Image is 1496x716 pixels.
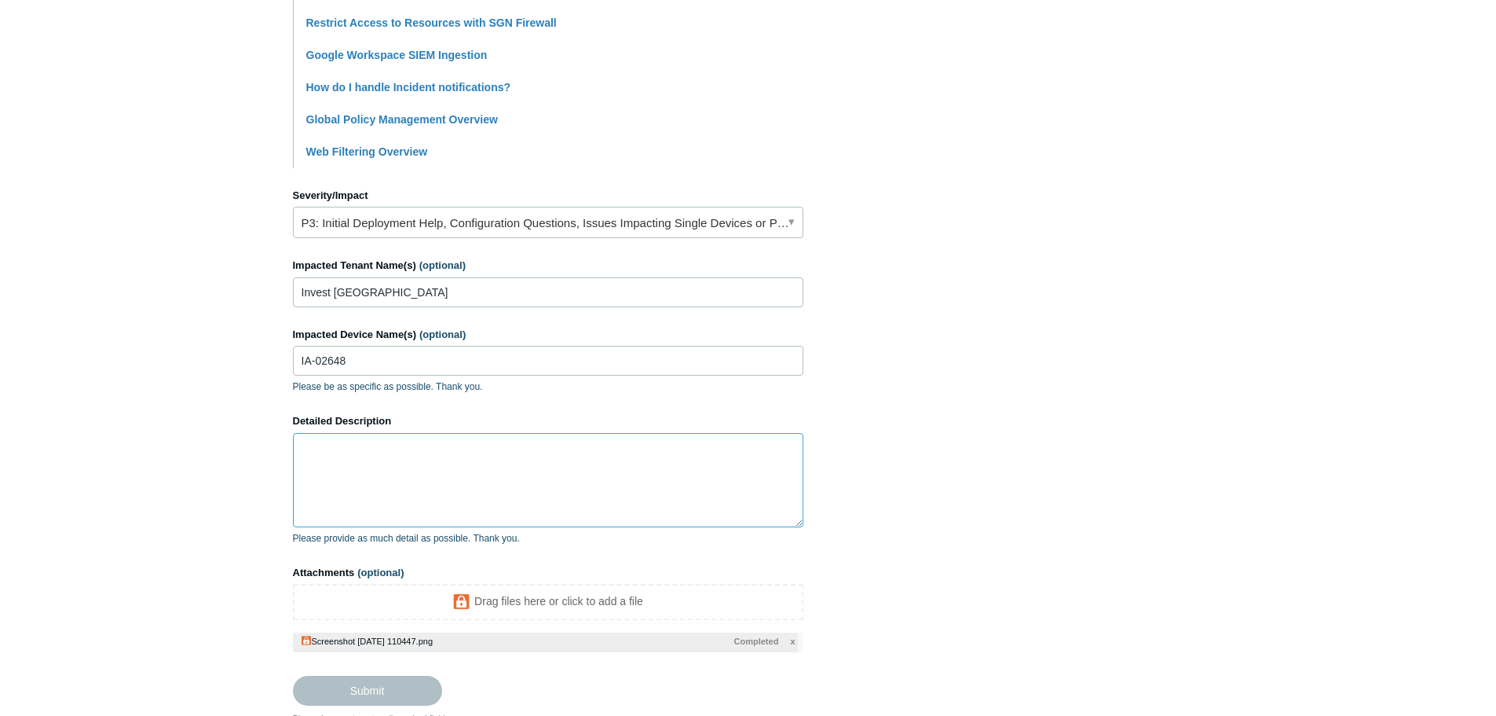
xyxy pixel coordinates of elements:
label: Attachments [293,565,803,581]
a: Google Workspace SIEM Ingestion [306,49,488,61]
a: Web Filtering Overview [306,145,428,158]
input: Submit [293,676,442,706]
span: (optional) [357,567,404,578]
p: Please be as specific as possible. Thank you. [293,380,803,394]
label: Detailed Description [293,413,803,429]
label: Impacted Tenant Name(s) [293,258,803,274]
span: Completed [734,635,779,648]
a: P3: Initial Deployment Help, Configuration Questions, Issues Impacting Single Devices or Past Out... [293,207,803,238]
label: Severity/Impact [293,188,803,204]
a: Restrict Access to Resources with SGN Firewall [306,17,557,29]
span: x [790,635,795,648]
span: (optional) [419,259,466,271]
p: Please provide as much detail as possible. Thank you. [293,531,803,545]
span: (optional) [419,329,466,340]
a: Global Policy Management Overview [306,113,498,126]
label: Impacted Device Name(s) [293,327,803,343]
a: How do I handle Incident notifications? [306,81,511,94]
